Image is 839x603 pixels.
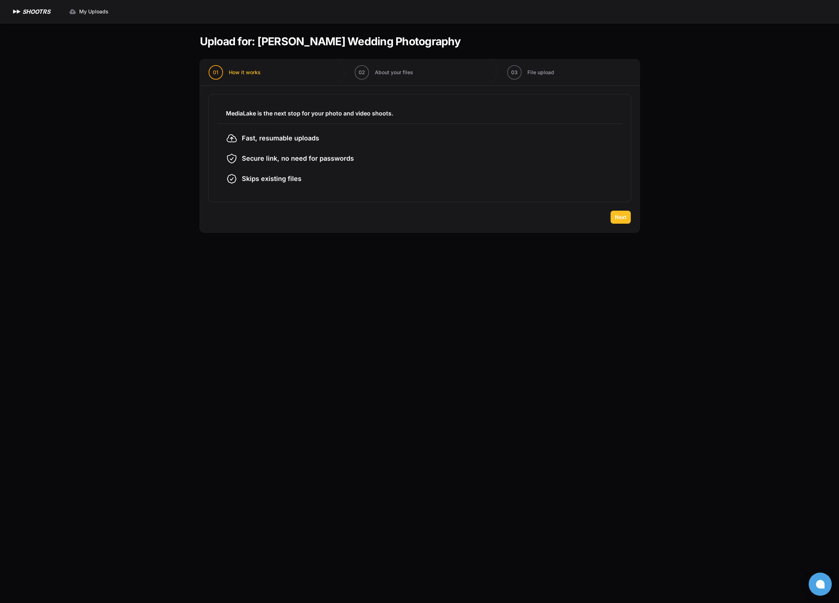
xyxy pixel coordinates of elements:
button: 01 How it works [200,59,269,85]
h1: SHOOTRS [22,7,50,16]
span: 02 [359,69,365,76]
button: Open chat window [809,573,832,596]
a: My Uploads [65,5,113,18]
span: Fast, resumable uploads [242,133,319,143]
span: File upload [527,69,554,76]
button: 03 File upload [498,59,563,85]
span: 01 [213,69,218,76]
img: SHOOTRS [12,7,22,16]
span: How it works [229,69,261,76]
span: Next [615,214,626,221]
span: About your files [375,69,413,76]
span: My Uploads [79,8,108,15]
h3: MediaLake is the next stop for your photo and video shoots. [226,109,613,118]
h1: Upload for: [PERSON_NAME] Wedding Photography [200,35,461,48]
button: 02 About your files [346,59,422,85]
span: Skips existing files [242,174,301,184]
span: 03 [511,69,518,76]
button: Next [611,211,631,224]
span: Secure link, no need for passwords [242,153,354,164]
a: SHOOTRS SHOOTRS [12,7,50,16]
